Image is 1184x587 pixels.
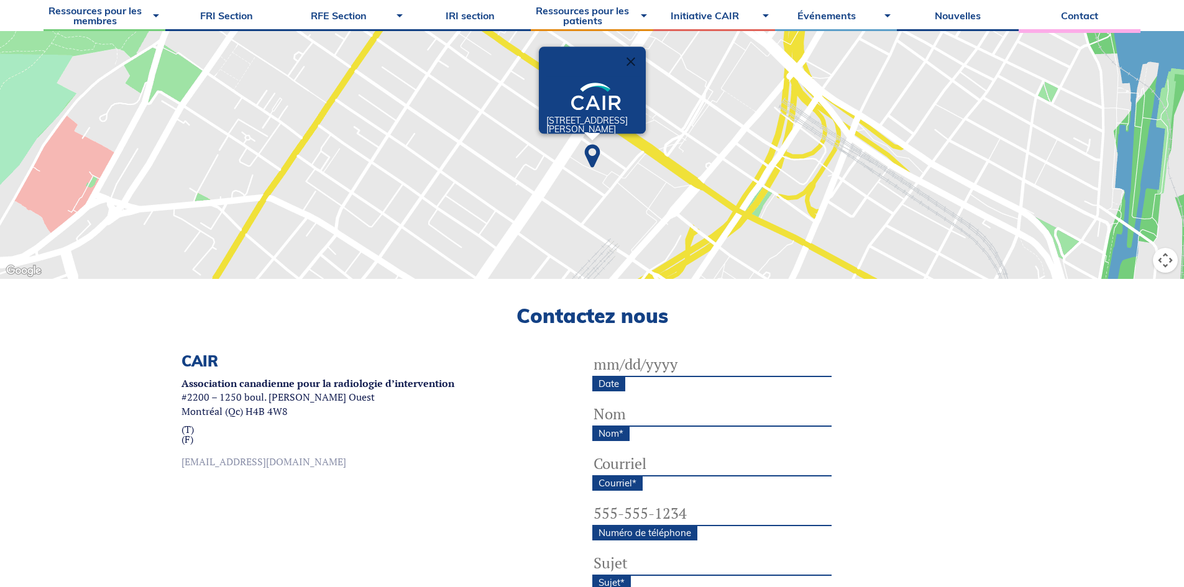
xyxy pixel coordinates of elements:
a: [EMAIL_ADDRESS][DOMAIN_NAME] [181,457,454,466]
button: Commandes de la caméra de la carte [1153,248,1178,273]
button: Fermer [616,47,646,76]
label: Numéro de téléphone [592,525,697,540]
p: #2200 – 1250 boul. [PERSON_NAME] Ouest Montréal (Qc) H4B 4W8 [181,376,454,418]
a: (T) [181,424,454,434]
label: Nom [592,425,630,441]
img: Logo_CAIR_footer.svg [571,83,621,110]
a: Ouvrir cette zone dans Google Maps (dans une nouvelle fenêtre) [3,263,44,279]
h2: Contactez nous [44,304,1140,327]
input: Nom [592,402,832,427]
input: Sujet [592,551,832,576]
input: 555-555-1234 [592,501,832,526]
a: (F) [181,434,454,444]
h3: CAIR [181,352,454,370]
label: Courriel [592,475,643,491]
strong: Association canadienne pour la radiologie d’intervention [181,376,454,390]
img: Google [3,263,44,279]
input: mm/dd/yyyy [592,352,832,377]
label: Date [592,376,625,391]
input: Courriel [592,452,832,476]
p: [STREET_ADDRESS][PERSON_NAME] [546,116,646,134]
